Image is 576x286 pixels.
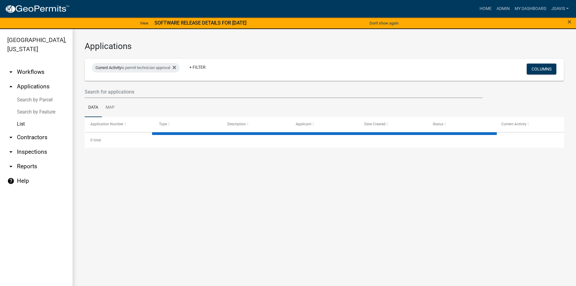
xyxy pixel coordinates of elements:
span: Status [433,122,443,126]
span: Date Created [364,122,386,126]
button: Columns [527,64,556,74]
datatable-header-cell: Application Number [85,117,153,132]
datatable-header-cell: Status [427,117,495,132]
a: View [138,18,151,28]
span: × [568,18,571,26]
i: help [7,177,15,185]
span: Current Activity [96,65,121,70]
span: Applicant [296,122,311,126]
datatable-header-cell: Current Activity [496,117,564,132]
span: Description [227,122,246,126]
datatable-header-cell: Description [222,117,290,132]
a: Admin [494,3,512,15]
input: Search for applications [85,86,483,98]
i: arrow_drop_down [7,163,15,170]
div: is permit technician approval [92,63,180,73]
button: Don't show again [367,18,401,28]
button: Close [568,18,571,25]
a: Home [477,3,494,15]
span: Application Number [90,122,123,126]
i: arrow_drop_down [7,148,15,156]
strong: SOFTWARE RELEASE DETAILS FOR [DATE] [155,20,246,26]
div: 0 total [85,133,564,148]
i: arrow_drop_down [7,68,15,76]
a: My Dashboard [512,3,549,15]
datatable-header-cell: Date Created [359,117,427,132]
i: arrow_drop_up [7,83,15,90]
a: jdavis [549,3,571,15]
a: Data [85,98,102,117]
datatable-header-cell: Applicant [290,117,358,132]
span: Current Activity [501,122,526,126]
datatable-header-cell: Type [153,117,221,132]
a: + Filter [184,62,210,73]
i: arrow_drop_down [7,134,15,141]
a: Map [102,98,118,117]
span: Type [159,122,167,126]
h3: Applications [85,41,564,51]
